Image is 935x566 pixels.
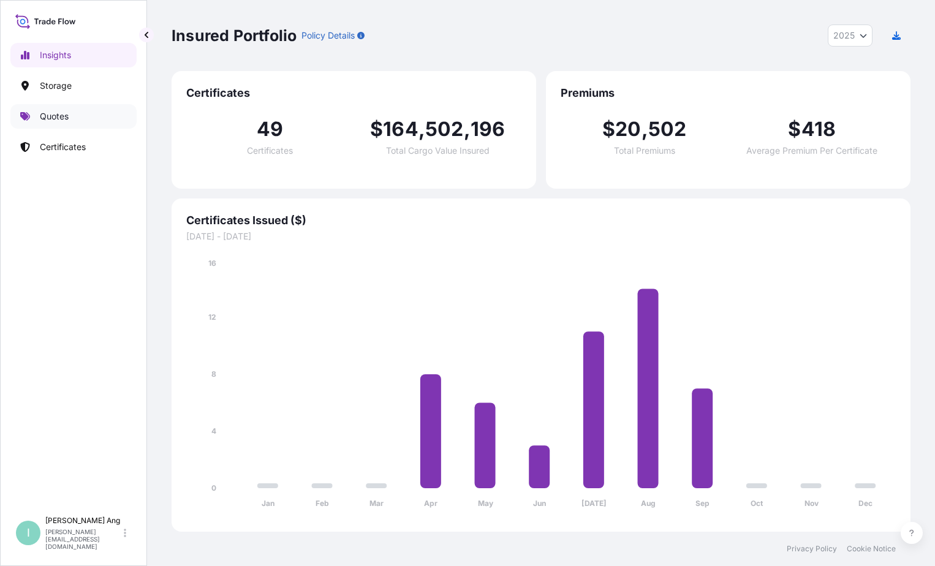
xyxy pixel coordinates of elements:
span: , [464,119,471,139]
tspan: Feb [316,499,329,508]
p: Policy Details [301,29,355,42]
tspan: Nov [804,499,819,508]
p: Quotes [40,110,69,123]
tspan: 12 [208,312,216,322]
tspan: Mar [369,499,384,508]
p: Insured Portfolio [172,26,297,45]
span: $ [788,119,801,139]
a: Certificates [10,135,137,159]
tspan: 16 [208,258,216,268]
p: Insights [40,49,71,61]
span: Average Premium Per Certificate [746,146,877,155]
span: Total Cargo Value Insured [386,146,490,155]
tspan: [DATE] [581,499,607,508]
tspan: Dec [858,499,873,508]
a: Quotes [10,104,137,129]
span: 49 [257,119,283,139]
tspan: 8 [211,369,216,379]
span: Certificates [247,146,293,155]
a: Cookie Notice [847,544,896,554]
tspan: Oct [751,499,763,508]
span: $ [370,119,383,139]
tspan: Apr [424,499,437,508]
span: 502 [648,119,687,139]
p: [PERSON_NAME] Ang [45,516,121,526]
tspan: Jan [262,499,274,508]
button: Year Selector [828,25,873,47]
span: Total Premiums [614,146,675,155]
a: Storage [10,74,137,98]
a: Insights [10,43,137,67]
tspan: Sep [695,499,710,508]
tspan: May [478,499,494,508]
span: 2025 [833,29,855,42]
span: , [642,119,648,139]
a: Privacy Policy [787,544,837,554]
tspan: 0 [211,483,216,492]
tspan: 4 [211,426,216,436]
span: [DATE] - [DATE] [186,230,896,243]
tspan: Jun [533,499,546,508]
p: Certificates [40,141,86,153]
span: Premiums [561,86,896,100]
p: [PERSON_NAME][EMAIL_ADDRESS][DOMAIN_NAME] [45,528,121,550]
p: Storage [40,80,72,92]
span: Certificates Issued ($) [186,213,896,228]
span: 20 [615,119,641,139]
span: 164 [383,119,418,139]
span: 196 [471,119,505,139]
span: 418 [801,119,836,139]
span: Certificates [186,86,521,100]
span: , [418,119,425,139]
span: $ [602,119,615,139]
span: I [27,527,30,539]
span: 502 [425,119,464,139]
tspan: Aug [641,499,656,508]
